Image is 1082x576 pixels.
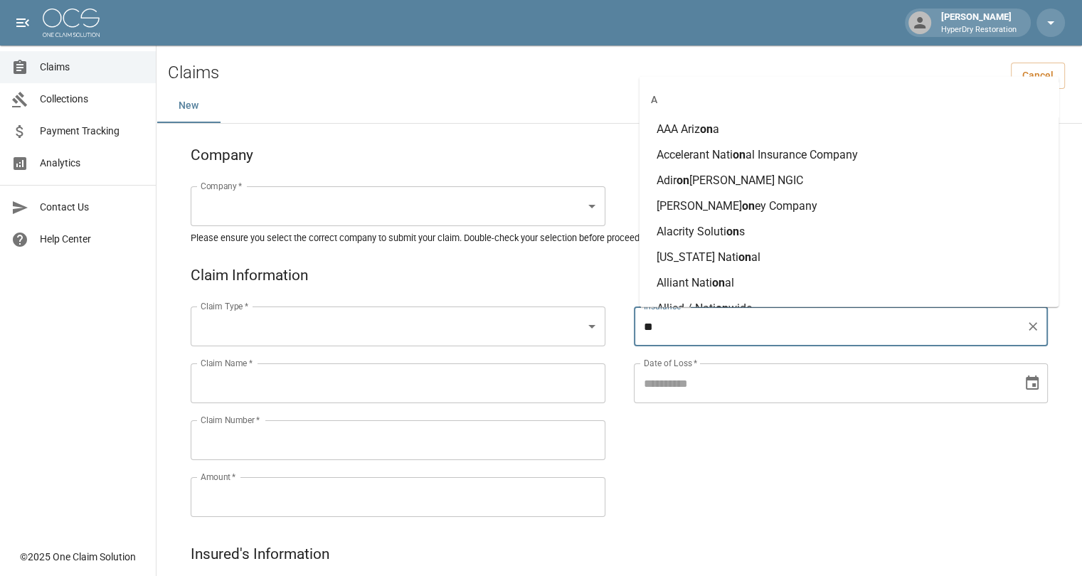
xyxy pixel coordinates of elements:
[1023,316,1043,336] button: Clear
[40,200,144,215] span: Contact Us
[168,63,219,83] h2: Claims
[43,9,100,37] img: ocs-logo-white-transparent.png
[1018,369,1046,398] button: Choose date
[745,148,857,161] span: al Insurance Company
[639,82,1059,117] div: A
[676,174,689,187] span: on
[20,550,136,564] div: © 2025 One Claim Solution
[1011,63,1065,89] a: Cancel
[191,232,1048,244] h5: Please ensure you select the correct company to submit your claim. Double-check your selection be...
[754,199,817,213] span: ey Company
[711,276,724,289] span: on
[689,174,802,187] span: [PERSON_NAME] NGIC
[157,89,221,123] button: New
[656,225,726,238] span: Alacrity Soluti
[201,180,243,192] label: Company
[712,122,718,136] span: a
[741,199,754,213] span: on
[201,357,253,369] label: Claim Name
[935,10,1022,36] div: [PERSON_NAME]
[40,124,144,139] span: Payment Tracking
[750,250,760,264] span: al
[656,276,711,289] span: Alliant Nati
[726,225,738,238] span: on
[157,89,1082,123] div: dynamic tabs
[715,302,728,315] span: on
[656,148,732,161] span: Accelerant Nati
[40,156,144,171] span: Analytics
[40,232,144,247] span: Help Center
[656,122,699,136] span: AAA Ariz
[728,302,751,315] span: wide
[699,122,712,136] span: on
[40,60,144,75] span: Claims
[9,9,37,37] button: open drawer
[738,250,750,264] span: on
[40,92,144,107] span: Collections
[724,276,733,289] span: al
[656,302,715,315] span: Allied / Nati
[201,414,260,426] label: Claim Number
[656,199,741,213] span: [PERSON_NAME]
[732,148,745,161] span: on
[738,225,744,238] span: s
[941,24,1017,36] p: HyperDry Restoration
[656,250,738,264] span: [US_STATE] Nati
[644,357,697,369] label: Date of Loss
[201,471,236,483] label: Amount
[201,300,248,312] label: Claim Type
[656,174,676,187] span: Adir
